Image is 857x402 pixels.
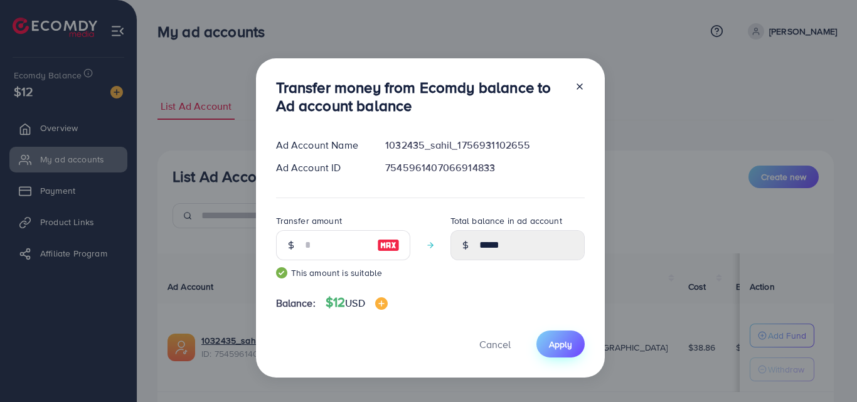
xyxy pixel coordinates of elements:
[536,331,585,357] button: Apply
[377,238,400,253] img: image
[450,214,562,227] label: Total balance in ad account
[266,161,376,175] div: Ad Account ID
[345,296,365,310] span: USD
[375,161,594,175] div: 7545961407066914833
[375,138,594,152] div: 1032435_sahil_1756931102655
[479,337,511,351] span: Cancel
[276,214,342,227] label: Transfer amount
[326,295,388,310] h4: $12
[276,267,410,279] small: This amount is suitable
[266,138,376,152] div: Ad Account Name
[549,338,572,351] span: Apply
[276,78,565,115] h3: Transfer money from Ecomdy balance to Ad account balance
[804,346,848,393] iframe: Chat
[276,296,316,310] span: Balance:
[464,331,526,357] button: Cancel
[375,297,388,310] img: image
[276,267,287,278] img: guide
